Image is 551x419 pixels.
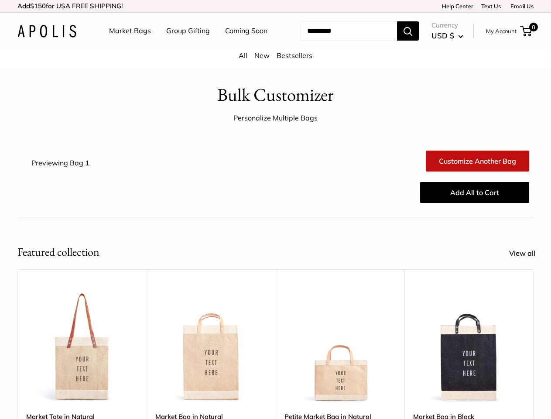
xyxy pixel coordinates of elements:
[481,3,501,10] a: Text Us
[254,51,270,60] a: New
[439,3,473,10] a: Help Center
[26,291,138,403] a: description_Make it yours with custom printed text.description_The Original Market bag in its 4 n...
[420,182,529,203] button: Add All to Cart
[26,291,138,403] img: description_Make it yours with custom printed text.
[284,291,396,403] a: Petite Market Bag in Naturaldescription_Effortless style that elevates every moment
[431,29,463,43] button: USD $
[217,82,334,108] h1: Bulk Customizer
[300,21,397,41] input: Search...
[109,24,151,38] a: Market Bags
[233,112,318,125] div: Personalize Multiple Bags
[486,26,517,36] a: My Account
[225,24,267,38] a: Coming Soon
[413,291,525,403] img: Market Bag in Black
[397,21,419,41] button: Search
[277,51,312,60] a: Bestsellers
[507,3,534,10] a: Email Us
[413,291,525,403] a: Market Bag in BlackMarket Bag in Black
[31,158,89,167] span: Previewing Bag 1
[431,31,454,40] span: USD $
[239,51,247,60] a: All
[426,151,529,172] a: Customize Another Bag
[431,19,463,31] span: Currency
[166,24,210,38] a: Group Gifting
[17,25,76,38] img: Apolis
[521,26,532,36] a: 0
[509,247,545,260] a: View all
[529,23,538,31] span: 0
[30,2,46,10] span: $150
[155,291,267,403] img: Market Bag in Natural
[284,291,396,403] img: Petite Market Bag in Natural
[155,291,267,403] a: Market Bag in NaturalMarket Bag in Natural
[17,244,99,261] h2: Featured collection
